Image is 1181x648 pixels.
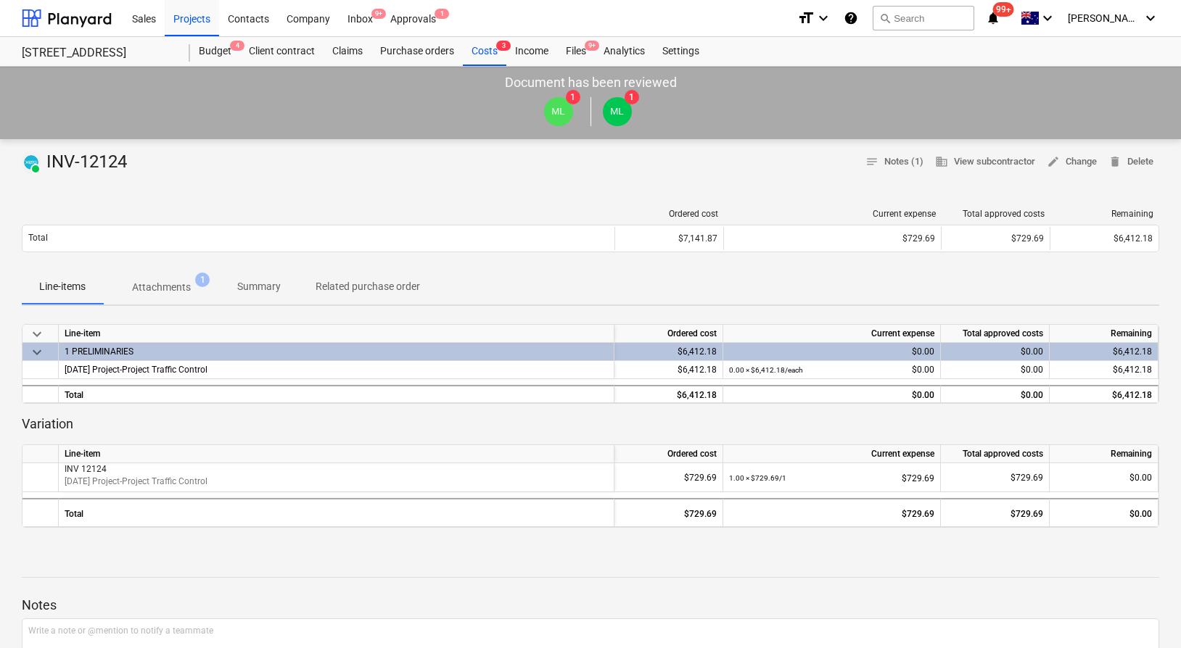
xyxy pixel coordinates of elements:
[240,37,324,66] a: Client contract
[729,361,934,379] div: $0.00
[730,209,936,219] div: Current expense
[1142,9,1159,27] i: keyboard_arrow_down
[620,343,717,361] div: $6,412.18
[28,344,46,361] span: keyboard_arrow_down
[132,280,191,295] p: Attachments
[1056,343,1152,361] div: $6,412.18
[1056,386,1152,404] div: $6,412.18
[59,325,614,343] div: Line-item
[620,386,717,404] div: $6,412.18
[865,155,878,168] span: notes
[654,37,708,66] a: Settings
[28,325,46,343] span: keyboard_arrow_down
[603,97,632,126] div: Matt Lebon
[1056,233,1153,244] div: $6,412.18
[230,41,244,51] span: 4
[620,499,717,528] div: $729.69
[566,90,580,104] span: 1
[986,9,1000,27] i: notifications
[595,37,654,66] a: Analytics
[557,37,595,66] a: Files9+
[947,361,1043,379] div: $0.00
[1047,155,1060,168] span: edit
[190,37,240,66] div: Budget
[505,74,677,91] p: Document has been reviewed
[1056,209,1153,219] div: Remaining
[22,415,1159,433] p: Variation
[39,279,86,294] p: Line-items
[947,499,1043,528] div: $729.69
[730,233,935,244] div: $729.69
[557,37,595,66] div: Files
[59,498,614,527] div: Total
[879,12,891,24] span: search
[59,445,614,463] div: Line-item
[371,9,386,19] span: 9+
[947,386,1043,404] div: $0.00
[620,463,717,492] div: $729.69
[1068,12,1140,24] span: [PERSON_NAME]
[729,366,803,374] small: 0.00 × $6,412.18 / each
[190,37,240,66] a: Budget4
[195,273,210,287] span: 1
[1056,499,1152,528] div: $0.00
[610,106,624,117] span: ML
[463,37,506,66] div: Costs
[1056,463,1152,492] div: $0.00
[1039,9,1056,27] i: keyboard_arrow_down
[614,325,723,343] div: Ordered cost
[551,106,565,117] span: ML
[506,37,557,66] a: Income
[65,365,207,375] span: 3-01-35 Project-Project Traffic Control
[24,155,38,170] img: xero.svg
[28,232,48,244] p: Total
[844,9,858,27] i: Knowledge base
[625,90,639,104] span: 1
[371,37,463,66] a: Purchase orders
[59,385,614,403] div: Total
[729,386,934,404] div: $0.00
[729,463,934,493] div: $729.69
[316,279,420,294] p: Related purchase order
[1041,151,1103,173] button: Change
[935,154,1035,170] span: View subcontractor
[860,151,929,173] button: Notes (1)
[22,151,41,174] div: Invoice has been synced with Xero and its status is currently PAID
[237,279,281,294] p: Summary
[614,445,723,463] div: Ordered cost
[1108,578,1181,648] iframe: Chat Widget
[324,37,371,66] a: Claims
[620,361,717,379] div: $6,412.18
[496,41,511,51] span: 3
[865,154,923,170] span: Notes (1)
[729,499,934,528] div: $729.69
[1056,361,1152,379] div: $6,412.18
[797,9,815,27] i: format_size
[621,209,718,219] div: Ordered cost
[873,6,974,30] button: Search
[1047,154,1097,170] span: Change
[1050,325,1159,343] div: Remaining
[723,325,941,343] div: Current expense
[723,445,941,463] div: Current expense
[815,9,832,27] i: keyboard_arrow_down
[1108,154,1153,170] span: Delete
[1050,445,1159,463] div: Remaining
[935,155,948,168] span: business
[729,474,786,482] small: 1.00 × $729.69 / 1
[947,463,1043,492] div: $729.69
[1103,151,1159,173] button: Delete
[941,325,1050,343] div: Total approved costs
[22,46,173,61] div: [STREET_ADDRESS]
[621,233,717,244] div: $7,141.87
[947,209,1045,219] div: Total approved costs
[1108,155,1122,168] span: delete
[941,445,1050,463] div: Total approved costs
[947,343,1043,361] div: $0.00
